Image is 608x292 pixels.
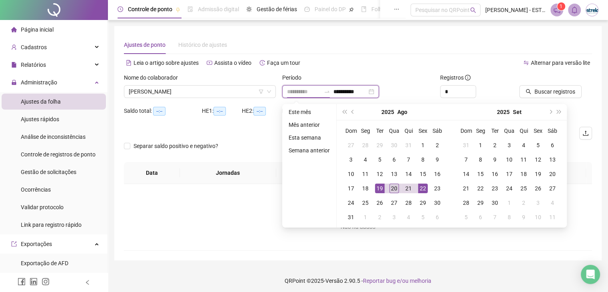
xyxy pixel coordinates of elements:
td: 2025-10-05 [459,210,473,224]
span: search [526,89,531,94]
td: 2025-08-16 [430,167,445,181]
div: 7 [490,212,500,222]
div: 25 [361,198,370,208]
div: 18 [519,169,528,179]
td: 2025-09-22 [473,181,488,196]
td: 2025-08-23 [430,181,445,196]
span: file-text [126,60,132,66]
td: 2025-09-07 [459,152,473,167]
span: upload [582,130,589,136]
div: 29 [476,198,485,208]
span: Relatórios [21,62,46,68]
td: 2025-10-02 [516,196,531,210]
div: 31 [461,140,471,150]
div: 22 [476,184,485,193]
td: 2025-10-07 [488,210,502,224]
div: 22 [418,184,428,193]
div: 4 [519,140,528,150]
td: 2025-08-13 [387,167,401,181]
th: Sex [416,124,430,138]
td: 2025-08-08 [416,152,430,167]
span: lock [11,80,17,85]
div: 31 [404,140,413,150]
div: 20 [548,169,557,179]
span: Exportação de AFD [21,260,68,266]
span: Alternar para versão lite [531,60,590,66]
td: 2025-09-25 [516,181,531,196]
div: 7 [404,155,413,164]
td: 2025-08-31 [344,210,358,224]
div: 7 [461,155,471,164]
td: 2025-09-24 [502,181,516,196]
th: Ter [488,124,502,138]
div: 5 [533,140,543,150]
div: 18 [361,184,370,193]
td: 2025-08-22 [416,181,430,196]
td: 2025-09-13 [545,152,560,167]
button: Buscar registros [519,85,582,98]
div: 28 [361,140,370,150]
td: 2025-10-03 [531,196,545,210]
div: 31 [346,212,356,222]
span: Ajustes da folha [21,98,61,105]
span: clock-circle [118,6,123,12]
td: 2025-09-09 [488,152,502,167]
div: 17 [504,169,514,179]
div: 30 [389,140,399,150]
div: 28 [404,198,413,208]
div: 15 [418,169,428,179]
div: 8 [504,212,514,222]
span: Histórico de ajustes [178,42,227,48]
td: 2025-08-31 [459,138,473,152]
td: 2025-09-26 [531,181,545,196]
div: 11 [361,169,370,179]
td: 2025-07-29 [373,138,387,152]
td: 2025-08-25 [358,196,373,210]
td: 2025-10-10 [531,210,545,224]
td: 2025-09-05 [531,138,545,152]
span: pushpin [175,7,180,12]
span: notification [553,6,560,14]
div: 25 [519,184,528,193]
div: 8 [418,155,428,164]
div: 11 [519,155,528,164]
th: Sáb [430,124,445,138]
div: 12 [533,155,543,164]
td: 2025-09-06 [545,138,560,152]
td: 2025-09-30 [488,196,502,210]
span: book [361,6,367,12]
td: 2025-09-10 [502,152,516,167]
span: --:-- [213,107,226,116]
div: 23 [490,184,500,193]
td: 2025-08-05 [373,152,387,167]
th: Dom [459,124,473,138]
div: Saldo total: [124,106,202,116]
div: 30 [490,198,500,208]
span: Buscar registros [534,87,575,96]
td: 2025-09-21 [459,181,473,196]
div: 28 [461,198,471,208]
td: 2025-08-07 [401,152,416,167]
span: Assista o vídeo [214,60,251,66]
td: 2025-08-27 [387,196,401,210]
div: 20 [389,184,399,193]
li: Mês anterior [285,120,333,130]
td: 2025-09-20 [545,167,560,181]
td: 2025-08-18 [358,181,373,196]
td: 2025-09-12 [531,152,545,167]
span: Administração [21,79,57,86]
span: Cadastros [21,44,47,50]
td: 2025-09-08 [473,152,488,167]
div: 14 [461,169,471,179]
div: 13 [548,155,557,164]
td: 2025-08-15 [416,167,430,181]
span: LUANA MOTA COELHO [129,86,271,98]
span: bell [571,6,578,14]
td: 2025-09-23 [488,181,502,196]
div: 2 [375,212,385,222]
td: 2025-10-04 [545,196,560,210]
label: Nome do colaborador [124,73,183,82]
th: Entrada 1 [276,162,336,184]
td: 2025-08-03 [344,152,358,167]
div: 21 [461,184,471,193]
